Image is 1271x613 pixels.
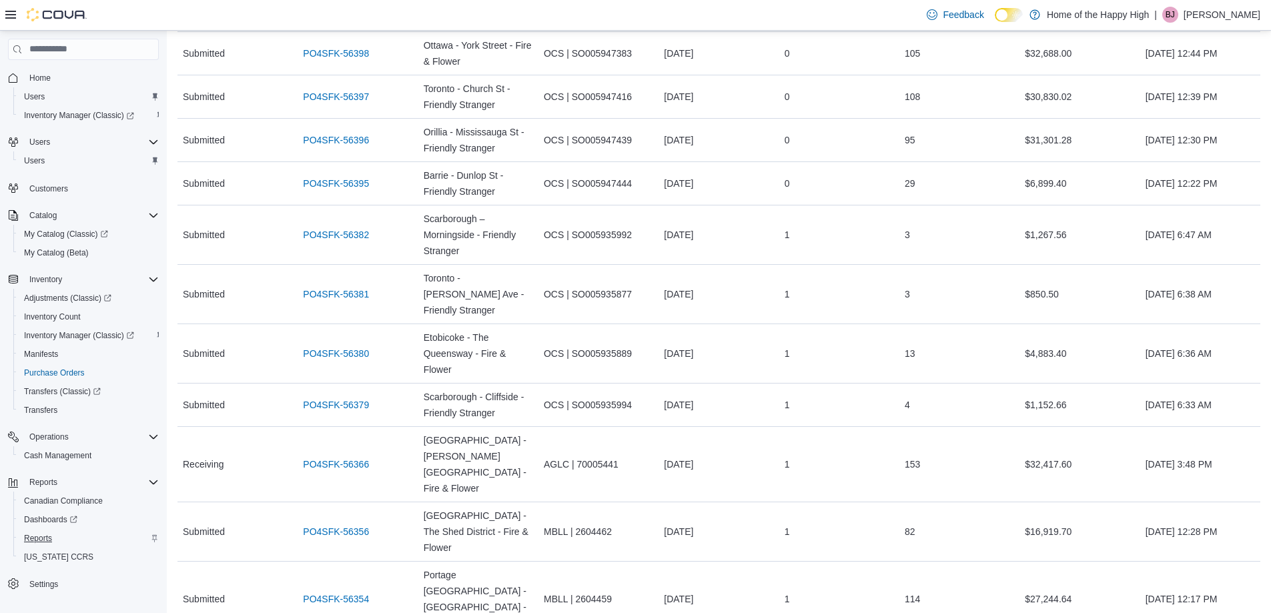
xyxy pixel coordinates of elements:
[785,45,790,61] span: 0
[424,389,533,421] span: Scarborough - Cliffside - Friendly Stranger
[24,293,111,303] span: Adjustments (Classic)
[29,432,69,442] span: Operations
[1166,7,1175,23] span: BJ
[13,151,164,170] button: Users
[1047,7,1149,23] p: Home of the Happy High
[24,514,77,525] span: Dashboards
[13,382,164,401] a: Transfers (Classic)
[29,477,57,488] span: Reports
[905,524,915,540] span: 82
[424,167,533,199] span: Barrie - Dunlop St - Friendly Stranger
[303,591,369,607] a: PO4SFK-56354
[19,530,159,546] span: Reports
[27,8,87,21] img: Cova
[3,574,164,594] button: Settings
[24,70,56,86] a: Home
[785,175,790,191] span: 0
[24,207,62,223] button: Catalog
[1154,7,1157,23] p: |
[659,392,779,418] div: [DATE]
[1162,7,1178,23] div: Bobbi Jean Kay
[1140,518,1260,545] div: [DATE] 12:28 PM
[3,133,164,151] button: Users
[183,175,225,191] span: Submitted
[19,290,117,306] a: Adjustments (Classic)
[1019,221,1140,248] div: $1,267.56
[785,591,790,607] span: 1
[538,451,659,478] div: AGLC | 70005441
[29,73,51,83] span: Home
[183,45,225,61] span: Submitted
[1140,340,1260,367] div: [DATE] 6:36 AM
[659,127,779,153] div: [DATE]
[424,432,533,496] span: [GEOGRAPHIC_DATA] - [PERSON_NAME][GEOGRAPHIC_DATA] - Fire & Flower
[183,132,225,148] span: Submitted
[1019,40,1140,67] div: $32,688.00
[659,518,779,545] div: [DATE]
[13,401,164,420] button: Transfers
[13,106,164,125] a: Inventory Manager (Classic)
[785,456,790,472] span: 1
[29,274,62,285] span: Inventory
[24,368,85,378] span: Purchase Orders
[183,89,225,105] span: Submitted
[1019,127,1140,153] div: $31,301.28
[19,493,108,509] a: Canadian Compliance
[19,365,90,381] a: Purchase Orders
[19,384,159,400] span: Transfers (Classic)
[24,91,45,102] span: Users
[659,40,779,67] div: [DATE]
[13,446,164,465] button: Cash Management
[659,221,779,248] div: [DATE]
[8,63,159,608] nav: Complex example
[24,207,159,223] span: Catalog
[905,346,915,362] span: 13
[659,281,779,308] div: [DATE]
[424,124,533,156] span: Orillia - Mississauga St - Friendly Stranger
[24,110,134,121] span: Inventory Manager (Classic)
[1140,451,1260,478] div: [DATE] 3:48 PM
[1019,451,1140,478] div: $32,417.60
[3,428,164,446] button: Operations
[921,1,989,28] a: Feedback
[13,289,164,308] a: Adjustments (Classic)
[1019,170,1140,197] div: $6,899.40
[538,518,659,545] div: MBLL | 2604462
[424,37,533,69] span: Ottawa - York Street - Fire & Flower
[424,270,533,318] span: Toronto - [PERSON_NAME] Ave - Friendly Stranger
[24,386,101,397] span: Transfers (Classic)
[303,286,369,302] a: PO4SFK-56381
[19,402,63,418] a: Transfers
[24,349,58,360] span: Manifests
[424,81,533,113] span: Toronto - Church St - Friendly Stranger
[19,493,159,509] span: Canadian Compliance
[905,132,915,148] span: 95
[303,524,369,540] a: PO4SFK-56356
[785,346,790,362] span: 1
[24,405,57,416] span: Transfers
[13,225,164,243] a: My Catalog (Classic)
[13,87,164,106] button: Users
[19,226,113,242] a: My Catalog (Classic)
[538,392,659,418] div: OCS | SO005935994
[19,365,159,381] span: Purchase Orders
[303,456,369,472] a: PO4SFK-56366
[1140,221,1260,248] div: [DATE] 6:47 AM
[13,308,164,326] button: Inventory Count
[24,552,93,562] span: [US_STATE] CCRS
[943,8,983,21] span: Feedback
[19,384,106,400] a: Transfers (Classic)
[3,178,164,197] button: Customers
[538,586,659,612] div: MBLL | 2604459
[905,175,915,191] span: 29
[905,456,920,472] span: 153
[1140,83,1260,110] div: [DATE] 12:39 PM
[1019,340,1140,367] div: $4,883.40
[3,473,164,492] button: Reports
[183,346,225,362] span: Submitted
[538,40,659,67] div: OCS | SO005947383
[24,179,159,196] span: Customers
[905,397,910,413] span: 4
[19,245,159,261] span: My Catalog (Beta)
